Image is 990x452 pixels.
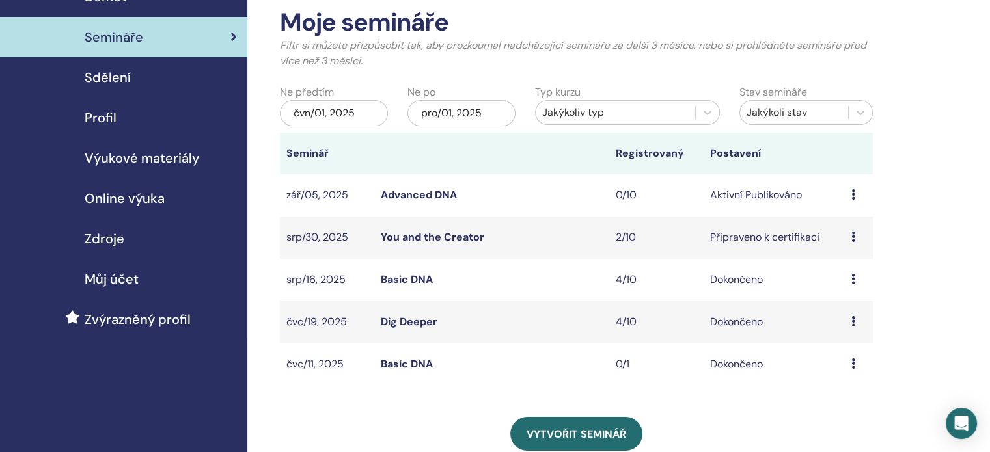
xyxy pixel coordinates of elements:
span: Profil [85,108,117,127]
div: Jakýkoli stav [747,105,842,120]
span: Online výuka [85,189,165,208]
span: Semináře [85,27,143,47]
td: Dokončeno [704,343,845,386]
div: pro/01, 2025 [407,100,516,126]
label: Ne po [407,85,435,100]
td: 2/10 [609,217,704,259]
p: Filtr si můžete přizpůsobit tak, aby prozkoumal nadcházející semináře za další 3 měsíce, nebo si ... [280,38,873,69]
span: Vytvořit seminář [527,427,626,441]
a: Basic DNA [381,357,433,371]
span: Zdroje [85,229,124,248]
td: 4/10 [609,259,704,301]
span: Výukové materiály [85,148,199,168]
td: srp/16, 2025 [280,259,374,301]
td: Připraveno k certifikaci [704,217,845,259]
td: zář/05, 2025 [280,174,374,217]
th: Registrovaný [609,133,704,174]
td: Dokončeno [704,301,845,343]
td: 0/1 [609,343,704,386]
td: srp/30, 2025 [280,217,374,259]
span: Zvýrazněný profil [85,310,191,329]
a: Advanced DNA [381,188,457,202]
label: Ne předtím [280,85,334,100]
td: čvc/19, 2025 [280,301,374,343]
td: Dokončeno [704,259,845,301]
a: Vytvořit seminář [510,417,642,451]
label: Typ kurzu [535,85,581,100]
span: Můj účet [85,269,139,289]
td: čvc/11, 2025 [280,343,374,386]
a: Dig Deeper [381,315,437,328]
label: Stav semináře [739,85,807,100]
h2: Moje semináře [280,8,873,38]
th: Postavení [704,133,845,174]
div: čvn/01, 2025 [280,100,388,126]
a: Basic DNA [381,273,433,286]
div: Jakýkoliv typ [542,105,689,120]
span: Sdělení [85,68,131,87]
td: 4/10 [609,301,704,343]
td: Aktivní Publikováno [704,174,845,217]
a: You and the Creator [381,230,484,244]
td: 0/10 [609,174,704,217]
th: Seminář [280,133,374,174]
div: Open Intercom Messenger [946,408,977,439]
